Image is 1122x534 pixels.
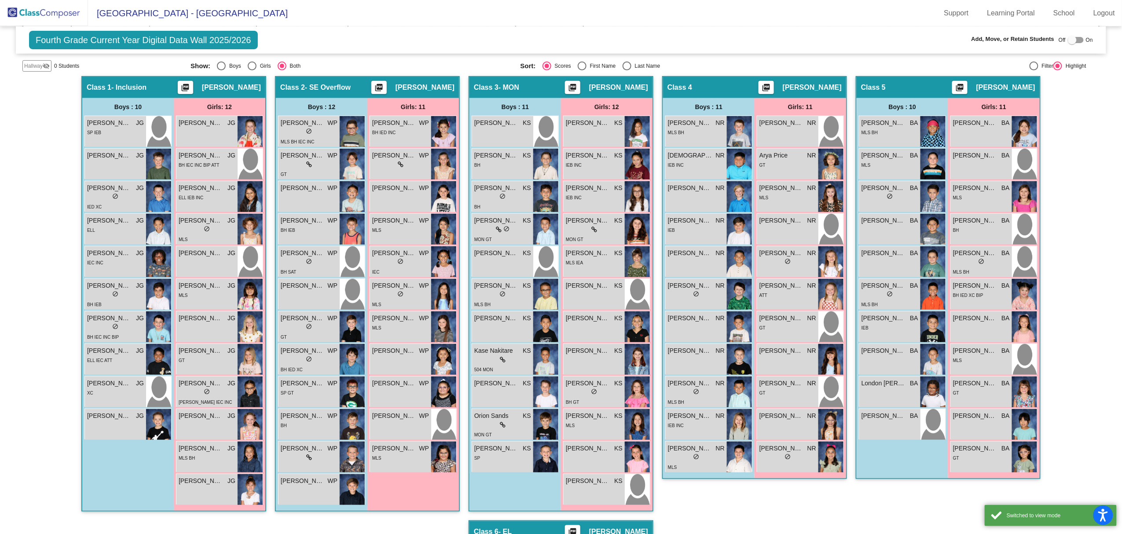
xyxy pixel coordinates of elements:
span: KS [614,346,623,355]
span: BA [910,281,918,290]
span: [PERSON_NAME] [87,118,131,128]
span: [PERSON_NAME] [87,314,131,323]
div: Filter [1038,62,1054,70]
span: IEC [372,270,380,274]
span: MLS [372,302,381,307]
span: do_not_disturb_alt [306,356,312,362]
span: WP [419,314,429,323]
span: Class 2 [280,83,305,92]
span: MLS [759,195,769,200]
span: [PERSON_NAME] [862,314,906,323]
span: [PERSON_NAME] [281,346,325,355]
span: NR [716,379,725,388]
span: Kase Nakitare [474,346,518,355]
span: [PERSON_NAME] [862,183,906,193]
span: [PERSON_NAME] [953,314,997,323]
span: [PERSON_NAME] [862,216,906,225]
span: JG [227,151,235,160]
span: - MON [499,83,519,92]
span: BA [910,183,918,193]
span: Off [1059,36,1066,44]
span: do_not_disturb_alt [398,291,404,297]
span: Fourth Grade Current Year Digital Data Wall 2025/2026 [29,31,258,49]
span: NR [716,249,725,258]
span: ELL IEB INC [179,195,203,200]
span: [PERSON_NAME] [566,281,610,290]
span: [PERSON_NAME] [474,151,518,160]
mat-icon: picture_as_pdf [374,83,384,95]
span: [PERSON_NAME] [179,314,223,323]
span: IEC INC [87,260,103,265]
span: MLS [179,237,188,242]
span: BH [474,205,480,209]
span: [PERSON_NAME] [566,118,610,128]
span: KS [614,379,623,388]
span: NR [807,281,816,290]
span: MLS BH [474,302,491,307]
div: Girls [257,62,271,70]
div: Boys : 12 [276,98,367,116]
span: On [1086,36,1093,44]
span: WP [419,379,429,388]
span: KS [523,249,531,258]
span: [PERSON_NAME] [953,118,997,128]
span: BA [910,314,918,323]
span: BA [1001,118,1010,128]
span: [PERSON_NAME] [566,314,610,323]
span: [PERSON_NAME] [474,249,518,258]
span: [PERSON_NAME] [202,83,261,92]
span: JG [227,118,235,128]
span: [PERSON_NAME] [372,216,416,225]
span: BH [474,163,480,168]
span: KS [614,216,623,225]
span: MLS [372,326,381,330]
span: do_not_disturb_alt [500,291,506,297]
span: KS [523,346,531,355]
mat-icon: picture_as_pdf [761,83,771,95]
span: NR [716,151,725,160]
span: NR [716,346,725,355]
span: MLS [953,358,962,363]
span: [PERSON_NAME] [87,151,131,160]
span: IEB INC [566,195,582,200]
span: [PERSON_NAME] [862,118,906,128]
mat-icon: picture_as_pdf [180,83,191,95]
span: [PERSON_NAME] [372,281,416,290]
span: WP [327,118,337,128]
span: KS [614,183,623,193]
span: [PERSON_NAME] [474,118,518,128]
span: KS [523,216,531,225]
span: JG [227,314,235,323]
span: [DEMOGRAPHIC_DATA][PERSON_NAME] [668,151,712,160]
span: JG [136,183,144,193]
span: MLS [179,293,188,298]
mat-radio-group: Select an option [521,62,843,70]
span: SP IEB [87,130,101,135]
span: KS [523,314,531,323]
span: WP [327,281,337,290]
span: JG [227,379,235,388]
span: MLS BH [862,302,878,307]
span: [PERSON_NAME] [953,183,997,193]
span: WP [419,346,429,355]
span: [PERSON_NAME] [759,314,803,323]
span: NR [716,118,725,128]
span: NR [716,281,725,290]
span: [PERSON_NAME] [759,379,803,388]
span: KS [523,151,531,160]
span: [PERSON_NAME] [566,216,610,225]
span: JG [136,379,144,388]
span: [PERSON_NAME] [668,314,712,323]
span: WP [419,118,429,128]
span: Hallway [24,62,43,70]
span: [PERSON_NAME] [668,249,712,258]
span: - Inclusion [111,83,147,92]
span: [PERSON_NAME] [953,281,997,290]
span: ELL IEC ATT [87,358,112,363]
span: MON GT [474,237,492,242]
span: NR [716,216,725,225]
span: BA [1001,151,1010,160]
span: GT [281,172,287,177]
span: JG [227,346,235,355]
span: [PERSON_NAME] [87,346,131,355]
